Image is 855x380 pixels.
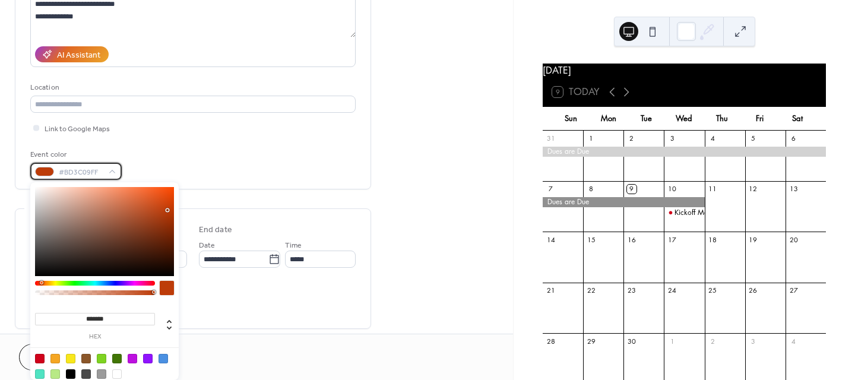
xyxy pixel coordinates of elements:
[666,107,704,131] div: Wed
[543,64,826,78] div: [DATE]
[35,46,109,62] button: AI Assistant
[587,286,596,295] div: 22
[627,337,636,346] div: 30
[546,235,555,244] div: 14
[789,235,798,244] div: 20
[50,354,60,363] div: #F5A623
[59,166,103,179] span: #BD3C09FF
[81,369,91,379] div: #4A4A4A
[590,107,628,131] div: Mon
[708,134,717,143] div: 4
[667,286,676,295] div: 24
[546,134,555,143] div: 31
[81,354,91,363] div: #8B572A
[112,354,122,363] div: #417505
[708,235,717,244] div: 18
[546,286,555,295] div: 21
[66,354,75,363] div: #F8E71C
[30,81,353,94] div: Location
[57,49,100,62] div: AI Assistant
[789,185,798,194] div: 13
[35,354,45,363] div: #D0021B
[35,334,155,340] label: hex
[708,286,717,295] div: 25
[587,134,596,143] div: 1
[628,107,666,131] div: Tue
[285,239,302,252] span: Time
[749,286,758,295] div: 26
[749,235,758,244] div: 19
[30,148,119,161] div: Event color
[50,369,60,379] div: #B8E986
[708,185,717,194] div: 11
[627,286,636,295] div: 23
[552,107,590,131] div: Sun
[97,354,106,363] div: #7ED321
[664,208,704,218] div: Kickoff Meeting
[543,147,826,157] div: Dues are Due
[587,337,596,346] div: 29
[128,354,137,363] div: #BD10E0
[159,354,168,363] div: #4A90E2
[667,134,676,143] div: 3
[674,208,723,218] div: Kickoff Meeting
[112,369,122,379] div: #FFFFFF
[543,197,705,207] div: Dues are Due
[66,369,75,379] div: #000000
[749,337,758,346] div: 3
[35,369,45,379] div: #50E3C2
[627,185,636,194] div: 9
[749,134,758,143] div: 5
[741,107,779,131] div: Fri
[778,107,816,131] div: Sat
[703,107,741,131] div: Thu
[708,337,717,346] div: 2
[627,235,636,244] div: 16
[199,224,232,236] div: End date
[789,337,798,346] div: 4
[667,235,676,244] div: 17
[199,239,215,252] span: Date
[546,337,555,346] div: 28
[143,354,153,363] div: #9013FE
[19,344,92,370] button: Cancel
[667,185,676,194] div: 10
[749,185,758,194] div: 12
[627,134,636,143] div: 2
[789,286,798,295] div: 27
[667,337,676,346] div: 1
[45,123,110,135] span: Link to Google Maps
[587,235,596,244] div: 15
[97,369,106,379] div: #9B9B9B
[789,134,798,143] div: 6
[587,185,596,194] div: 8
[546,185,555,194] div: 7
